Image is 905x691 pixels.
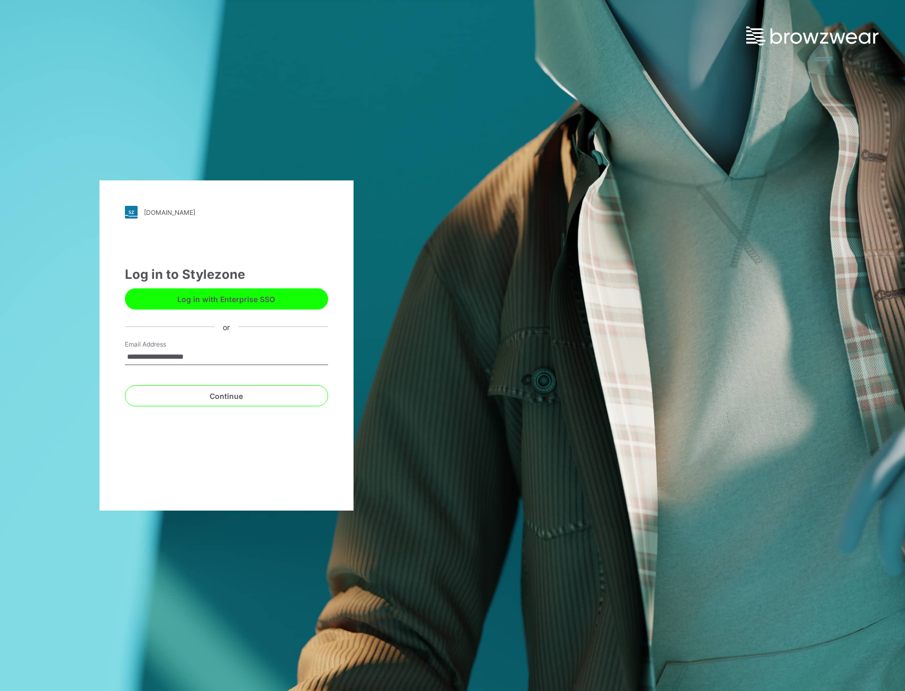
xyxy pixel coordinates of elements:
[125,265,328,284] div: Log in to Stylezone
[144,208,195,216] div: [DOMAIN_NAME]
[125,288,328,310] button: Log in with Enterprise SSO
[125,206,138,219] img: stylezone-logo.562084cfcfab977791bfbf7441f1a819.svg
[214,321,238,332] div: or
[125,385,328,406] button: Continue
[125,206,328,219] a: [DOMAIN_NAME]
[746,26,879,46] img: browzwear-logo.e42bd6dac1945053ebaf764b6aa21510.svg
[125,340,199,349] label: Email Address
